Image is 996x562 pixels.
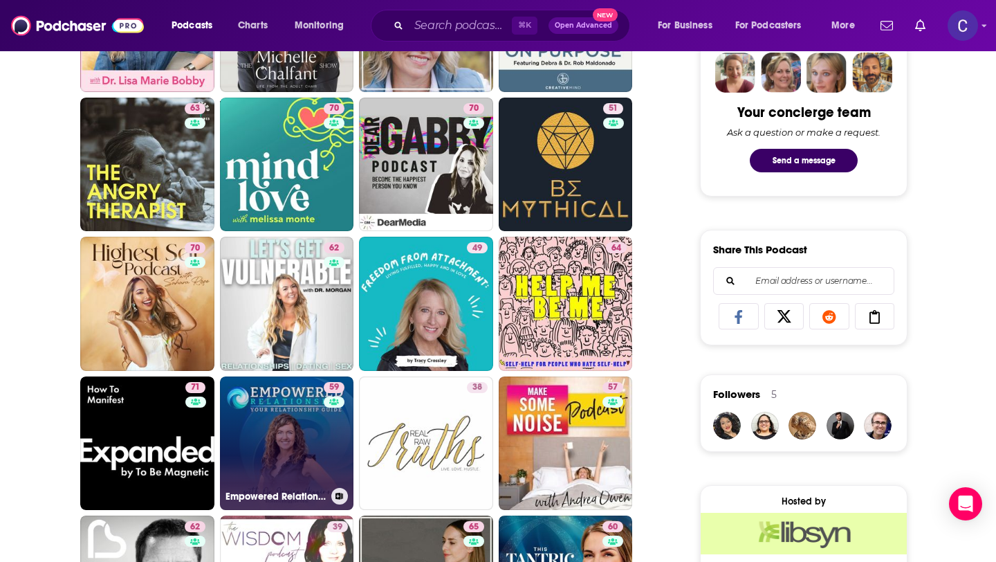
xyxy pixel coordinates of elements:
[329,242,339,255] span: 62
[463,521,484,532] a: 65
[162,15,230,37] button: open menu
[220,377,354,511] a: 59Empowered Relationship Podcast: Your Relationship Resource And Guide
[608,520,618,534] span: 60
[185,521,205,532] a: 62
[831,16,855,35] span: More
[80,237,214,371] a: 70
[827,412,854,439] img: JohirMia
[472,381,482,395] span: 38
[875,14,898,37] a: Show notifications dropdown
[80,98,214,232] a: 63
[185,382,205,393] a: 71
[499,377,633,511] a: 57
[806,53,847,93] img: Jules Profile
[359,237,493,371] a: 49
[771,388,777,401] div: 5
[948,10,978,41] button: Show profile menu
[788,412,816,439] img: rachaelccia
[852,53,892,93] img: Jon Profile
[949,487,982,520] div: Open Intercom Messenger
[555,22,612,29] span: Open Advanced
[719,303,759,329] a: Share on Facebook
[469,520,479,534] span: 65
[80,377,214,511] a: 71
[11,12,144,39] img: Podchaser - Follow, Share and Rate Podcasts
[329,102,339,116] span: 70
[469,102,479,116] span: 70
[185,103,205,114] a: 63
[191,381,200,395] span: 71
[611,242,621,255] span: 64
[602,521,623,532] a: 60
[295,16,344,35] span: Monitoring
[602,382,623,393] a: 57
[606,242,627,253] a: 64
[701,496,907,507] div: Hosted by
[751,412,779,439] img: KGSooner
[185,242,205,253] a: 70
[499,237,633,371] a: 64
[727,127,880,138] div: Ask a question or make a request.
[285,15,362,37] button: open menu
[359,377,493,511] a: 38
[726,15,822,37] button: open menu
[910,14,931,37] a: Show notifications dropdown
[324,382,344,393] a: 59
[512,17,537,35] span: ⌘ K
[750,149,858,172] button: Send a message
[608,381,618,395] span: 57
[463,103,484,114] a: 70
[735,16,802,35] span: For Podcasters
[593,8,618,21] span: New
[658,16,712,35] span: For Business
[190,520,200,534] span: 62
[220,237,354,371] a: 62
[713,412,741,439] img: FitFizz
[761,53,801,93] img: Barbara Profile
[948,10,978,41] img: User Profile
[238,16,268,35] span: Charts
[172,16,212,35] span: Podcasts
[609,102,618,116] span: 51
[603,103,623,114] a: 51
[359,98,493,232] a: 70
[713,243,807,256] h3: Share This Podcast
[467,242,488,253] a: 49
[229,15,276,37] a: Charts
[384,10,643,42] div: Search podcasts, credits, & more...
[864,412,892,439] img: saman
[327,521,348,532] a: 39
[715,53,755,93] img: Sydney Profile
[329,381,339,395] span: 59
[548,17,618,34] button: Open AdvancedNew
[701,513,907,554] img: Libsyn Deal: Use code: 'podchaser' for rest of Oct + Nov FREE!
[220,98,354,232] a: 70
[648,15,730,37] button: open menu
[713,267,894,295] div: Search followers
[409,15,512,37] input: Search podcasts, credits, & more...
[190,102,200,116] span: 63
[324,103,344,114] a: 70
[764,303,804,329] a: Share on X/Twitter
[467,382,488,393] a: 38
[190,242,200,255] span: 70
[809,303,849,329] a: Share on Reddit
[472,242,482,255] span: 49
[822,15,872,37] button: open menu
[713,388,760,401] span: Followers
[725,268,883,294] input: Email address or username...
[324,242,344,253] a: 62
[225,491,326,502] h3: Empowered Relationship Podcast: Your Relationship Resource And Guide
[333,520,342,534] span: 39
[948,10,978,41] span: Logged in as publicityxxtina
[499,98,633,232] a: 51
[855,303,895,329] a: Copy Link
[737,104,871,121] div: Your concierge team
